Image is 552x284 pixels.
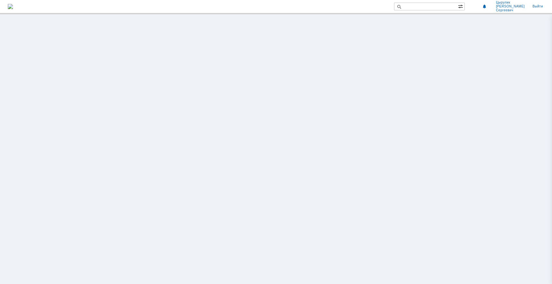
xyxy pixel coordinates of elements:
[496,1,525,5] span: Цырулик
[496,8,525,12] span: Сергеевич
[458,3,464,9] span: Расширенный поиск
[8,4,13,9] img: logo
[8,4,13,9] a: Перейти на домашнюю страницу
[496,5,525,8] span: [PERSON_NAME]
